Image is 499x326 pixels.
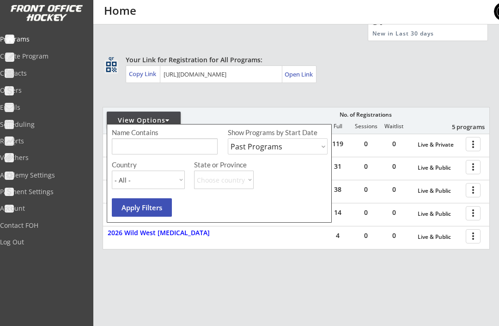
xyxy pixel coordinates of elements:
[108,229,252,237] div: 2026 Wild West [MEDICAL_DATA]
[380,209,408,216] div: 0
[466,160,481,174] button: more_vert
[352,186,380,193] div: 0
[372,30,444,38] div: New in Last 30 days
[285,68,314,81] a: Open Link
[324,232,352,239] div: 4
[324,163,352,170] div: 31
[418,142,461,148] div: Live & Private
[112,161,185,168] div: Country
[228,129,326,136] div: Show Programs by Start Date
[380,232,408,239] div: 0
[418,165,461,171] div: Live & Public
[324,186,352,193] div: 38
[466,206,481,220] button: more_vert
[129,70,158,78] div: Copy Link
[194,161,326,168] div: State or Province
[107,116,181,125] div: View Options
[466,183,481,197] button: more_vert
[352,232,380,239] div: 0
[380,163,408,170] div: 0
[418,234,461,240] div: Live & Public
[126,55,461,65] div: Your Link for Registration for All Programs:
[337,112,394,118] div: No. of Registrations
[466,229,481,243] button: more_vert
[380,141,408,147] div: 0
[380,123,408,130] div: Waitlist
[112,198,172,217] button: Apply Filters
[418,211,461,217] div: Live & Public
[352,141,380,147] div: 0
[112,129,185,136] div: Name Contains
[352,209,380,216] div: 0
[324,209,352,216] div: 14
[104,60,118,74] button: qr_code
[324,123,352,130] div: Full
[466,137,481,151] button: more_vert
[285,71,314,78] div: Open Link
[418,188,461,194] div: Live & Public
[324,141,352,147] div: 119
[105,55,116,61] div: qr
[352,123,380,130] div: Sessions
[437,123,485,131] div: 5 programs
[380,186,408,193] div: 0
[352,163,380,170] div: 0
